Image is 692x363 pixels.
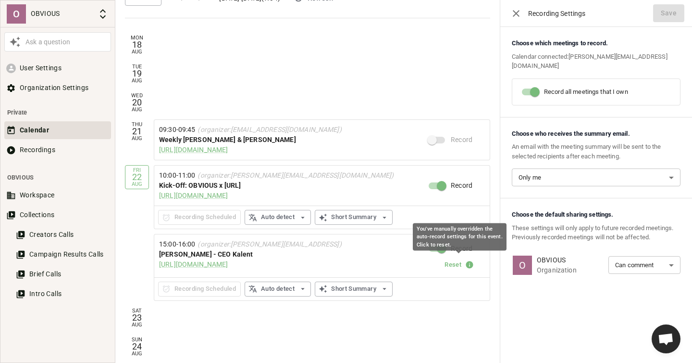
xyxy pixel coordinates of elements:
[132,127,142,136] div: 21
[4,104,111,121] li: Private
[245,210,311,225] button: Language of the transcript
[513,256,532,275] div: O
[442,258,475,272] button: Reset
[132,136,142,141] div: Aug
[159,146,228,154] a: [URL][DOMAIN_NAME]
[132,308,142,313] div: Sat
[528,9,585,18] p: Recording Settings
[512,223,680,242] p: These settings will only apply to future recorded meetings. Previously recorded meetings will not...
[14,265,111,283] button: Brief Calls
[132,322,142,327] div: Aug
[7,4,26,24] div: O
[132,107,142,112] div: Aug
[132,78,142,83] div: Aug
[4,169,111,186] li: OBVIOUS
[132,173,142,181] div: 22
[315,282,393,297] button: Template to use for generating the summary
[14,285,111,303] button: Intro Calls
[132,313,142,322] div: 23
[159,181,428,191] div: Kick-Off: OBVIOUS x [URL]
[537,265,577,275] p: Organization
[159,125,428,135] div: 09:30 - 09:45
[159,170,428,181] div: 10:00 - 11:00
[198,126,341,133] span: (organizer: [EMAIL_ADDRESS][DOMAIN_NAME] )
[512,129,680,139] p: Choose who receives the summary email.
[14,246,111,263] button: Campaign Results Calls
[132,181,142,187] div: Aug
[7,34,23,50] button: Awesile Icon
[4,59,111,77] button: User Settings
[413,223,507,251] div: You've manually overridden the auto-record settings for this event. Click to reset.
[132,351,142,356] div: Aug
[512,169,680,186] div: Only me
[132,49,142,54] div: Aug
[132,98,142,107] div: 20
[245,282,311,297] button: Language of the transcript
[132,342,142,351] div: 24
[132,64,142,69] div: Tue
[608,256,680,274] div: Can comment
[131,35,143,40] div: Mon
[544,87,628,97] p: Record all meetings that I own
[451,181,472,191] span: Record
[133,168,141,173] div: Fri
[4,186,111,204] button: Workspace
[159,135,428,145] div: Weekly [PERSON_NAME] & [PERSON_NAME]
[159,249,428,259] div: [PERSON_NAME] - CEO Kalent
[512,52,680,71] p: Calendar connected: [PERSON_NAME][EMAIL_ADDRESS][DOMAIN_NAME]
[4,206,111,224] button: Collections
[512,210,680,220] p: Choose the default sharing settings.
[4,79,111,97] button: Organization Settings
[159,192,228,199] a: [URL][DOMAIN_NAME]
[4,141,111,159] button: Recordings
[512,39,680,48] p: Choose which meetings to record.
[14,226,111,244] button: Creators Calls
[315,210,393,225] button: Template to use for generating the summary
[131,93,142,98] div: Wed
[31,9,93,19] p: OBVIOUS
[159,239,428,249] div: 15:00 - 16:00
[23,37,109,47] div: Ask a question
[132,122,142,127] div: Thu
[512,142,680,161] p: An email with the meeting summary will be sent to the selected recipients after each meeting.
[132,69,142,78] div: 19
[198,171,394,179] span: (organizer: [PERSON_NAME][EMAIL_ADDRESS][DOMAIN_NAME] )
[4,121,111,139] button: Calendar
[132,40,142,49] div: 18
[198,240,341,248] span: (organizer: [PERSON_NAME][EMAIL_ADDRESS] )
[537,255,577,265] p: OBVIOUS
[451,135,472,145] span: Record
[652,324,680,353] a: Ouvrir le chat
[132,337,142,342] div: Sun
[159,260,228,268] a: [URL][DOMAIN_NAME]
